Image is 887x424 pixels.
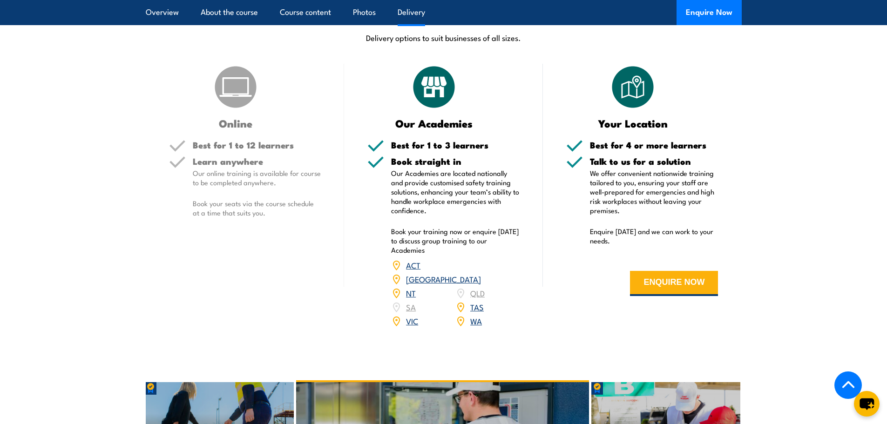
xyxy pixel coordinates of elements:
[630,271,718,296] button: ENQUIRE NOW
[406,273,481,284] a: [GEOGRAPHIC_DATA]
[391,227,520,255] p: Book your training now or enquire [DATE] to discuss group training to our Academies
[391,168,520,215] p: Our Academies are located nationally and provide customised safety training solutions, enhancing ...
[406,259,420,270] a: ACT
[566,118,700,128] h3: Your Location
[391,141,520,149] h5: Best for 1 to 3 learners
[406,287,416,298] a: NT
[193,157,321,166] h5: Learn anywhere
[590,227,718,245] p: Enquire [DATE] and we can work to your needs.
[391,157,520,166] h5: Book straight in
[169,118,303,128] h3: Online
[406,315,418,326] a: VIC
[470,301,484,312] a: TAS
[193,199,321,217] p: Book your seats via the course schedule at a time that suits you.
[470,315,482,326] a: WA
[590,168,718,215] p: We offer convenient nationwide training tailored to you, ensuring your staff are well-prepared fo...
[367,118,501,128] h3: Our Academies
[193,141,321,149] h5: Best for 1 to 12 learners
[854,391,880,417] button: chat-button
[590,141,718,149] h5: Best for 4 or more learners
[146,32,742,43] p: Delivery options to suit businesses of all sizes.
[193,168,321,187] p: Our online training is available for course to be completed anywhere.
[590,157,718,166] h5: Talk to us for a solution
